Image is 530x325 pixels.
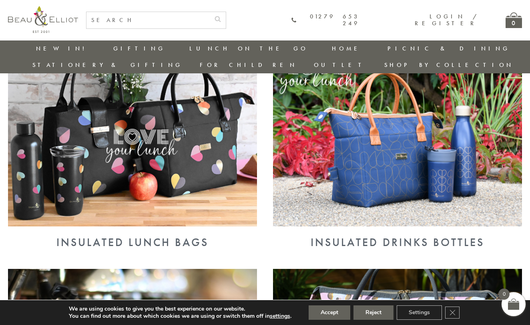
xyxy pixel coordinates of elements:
a: Home [332,44,364,52]
input: SEARCH [86,12,210,28]
a: Picnic & Dining [387,44,510,52]
a: Insulated Drinks Bottles Insulated Drinks Bottles [273,220,522,249]
a: Insulated Lunch Bags Insulated Lunch Bags [8,220,257,249]
img: Insulated Drinks Bottles [273,45,522,226]
button: Reject [353,305,393,320]
a: 0 [506,12,522,28]
button: settings [270,313,290,320]
span: 0 [498,289,510,300]
img: Insulated Lunch Bags [8,45,257,226]
img: logo [8,6,78,33]
a: Lunch On The Go [189,44,308,52]
a: Gifting [113,44,165,52]
a: Login / Register [415,12,478,27]
div: Insulated Drinks Bottles [273,236,522,249]
button: Close GDPR Cookie Banner [445,307,460,319]
p: You can find out more about which cookies we are using or switch them off in . [69,313,291,320]
a: Shop by collection [384,61,514,69]
a: New in! [36,44,90,52]
p: We are using cookies to give you the best experience on our website. [69,305,291,313]
div: Insulated Lunch Bags [8,236,257,249]
a: For Children [200,61,297,69]
a: Outlet [314,61,367,69]
a: 01279 653 249 [291,13,359,27]
button: Accept [309,305,350,320]
a: Stationery & Gifting [32,61,183,69]
button: Settings [397,305,442,320]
